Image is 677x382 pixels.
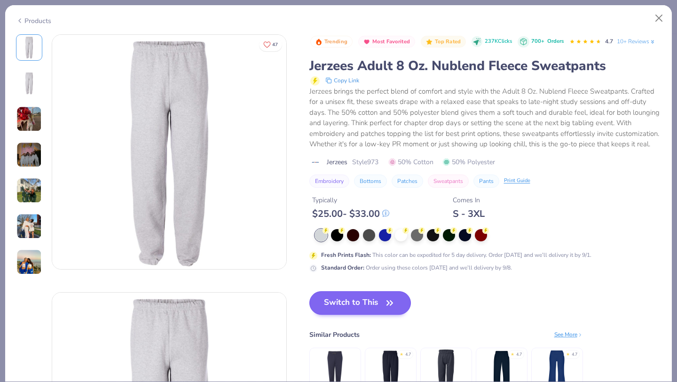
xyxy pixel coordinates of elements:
button: Badge Button [358,36,415,48]
div: This color can be expedited for 5 day delivery. Order [DATE] and we’ll delivery it by 9/1. [321,251,591,259]
img: Back [18,72,40,95]
img: Most Favorited sort [363,38,370,46]
div: 4.7 [516,351,522,358]
button: Sweatpants [428,175,469,188]
div: S - 3XL [453,208,485,220]
div: ★ [400,351,403,355]
button: Switch to This [309,291,411,315]
span: Style 973 [352,157,378,167]
span: Orders [547,38,564,45]
button: Badge Button [421,36,466,48]
div: 4.7 [572,351,577,358]
button: Bottoms [354,175,387,188]
span: 237K Clicks [485,38,512,46]
div: See More [554,330,583,339]
img: User generated content [16,106,42,132]
img: User generated content [16,214,42,239]
div: $ 25.00 - $ 33.00 [312,208,389,220]
button: Like [259,38,282,51]
div: Products [16,16,51,26]
img: brand logo [309,159,322,166]
img: Front [18,36,40,59]
div: Print Guide [504,177,530,185]
span: 50% Cotton [389,157,433,167]
img: User generated content [16,249,42,275]
span: 50% Polyester [443,157,495,167]
span: Jerzees [327,157,347,167]
div: 4.7 Stars [569,34,601,49]
img: Front [52,35,286,269]
div: Typically [312,195,389,205]
strong: Fresh Prints Flash : [321,251,371,259]
div: Jerzees brings the perfect blend of comfort and style with the Adult 8 Oz. Nublend Fleece Sweatpa... [309,86,661,150]
div: 4.7 [405,351,411,358]
img: Top Rated sort [425,38,433,46]
div: Comes In [453,195,485,205]
div: Similar Products [309,330,360,340]
button: Badge Button [310,36,353,48]
button: Embroidery [309,175,349,188]
button: Patches [392,175,423,188]
span: Most Favorited [372,39,410,44]
strong: Standard Order : [321,264,364,271]
span: 47 [272,42,278,47]
img: User generated content [16,142,42,167]
div: Order using these colors [DATE] and we’ll delivery by 9/8. [321,263,512,272]
a: 10+ Reviews [617,37,656,46]
img: Trending sort [315,38,323,46]
span: Top Rated [435,39,461,44]
img: User generated content [16,178,42,203]
span: 4.7 [605,38,613,45]
button: Close [650,9,668,27]
div: ★ [511,351,514,355]
div: ★ [566,351,570,355]
span: Trending [324,39,347,44]
div: Jerzees Adult 8 Oz. Nublend Fleece Sweatpants [309,57,661,75]
button: Pants [473,175,499,188]
div: 700+ [531,38,564,46]
button: copy to clipboard [323,75,362,86]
